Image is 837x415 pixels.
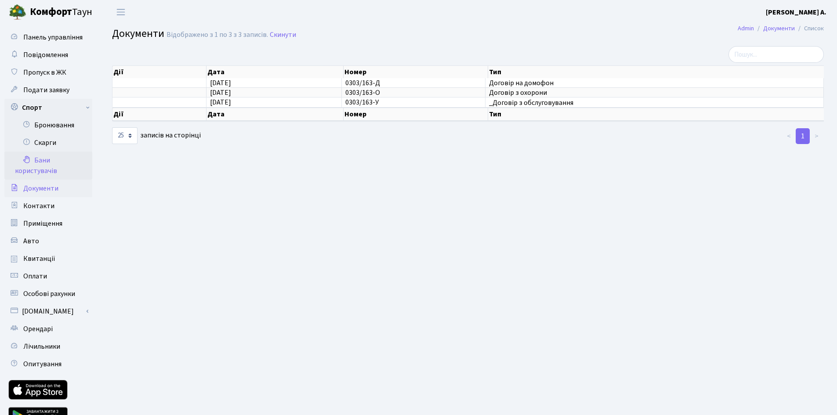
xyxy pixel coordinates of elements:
a: Контакти [4,197,92,215]
nav: breadcrumb [725,19,837,38]
span: Лічильники [23,342,60,351]
a: Повідомлення [4,46,92,64]
a: Скарги [4,134,92,152]
span: Документи [112,26,164,41]
span: Опитування [23,359,62,369]
span: 0303/163-О [345,88,380,97]
span: 0303/163-Д [345,78,380,88]
a: Бани користувачів [4,152,92,180]
th: Дата [207,66,343,78]
span: [DATE] [210,98,231,108]
a: Admin [738,24,754,33]
span: Квитанції [23,254,55,263]
span: [DATE] [210,88,231,97]
a: 1 [796,128,810,144]
span: Приміщення [23,219,62,228]
a: Бронювання [4,116,92,134]
th: Номер [344,108,489,121]
a: Пропуск в ЖК [4,64,92,81]
span: Орендарі [23,324,53,334]
button: Переключити навігацію [110,5,132,19]
span: Повідомлення [23,50,68,60]
span: Документи [23,184,58,193]
th: Дії [112,108,207,121]
li: Список [795,24,824,33]
a: Особові рахунки [4,285,92,303]
input: Пошук... [728,46,824,63]
a: Панель управління [4,29,92,46]
span: Оплати [23,271,47,281]
select: записів на сторінці [112,127,138,144]
th: Номер [344,66,489,78]
span: Пропуск в ЖК [23,68,66,77]
span: [DATE] [210,78,231,88]
a: Документи [763,24,795,33]
span: Авто [23,236,39,246]
th: Дата [207,108,343,121]
a: Документи [4,180,92,197]
span: 0303/163-У [345,98,379,108]
b: Комфорт [30,5,72,19]
span: Контакти [23,201,54,211]
a: [PERSON_NAME] А. [766,7,826,18]
a: Квитанції [4,250,92,267]
label: записів на сторінці [112,127,201,144]
th: Тип [488,66,830,78]
span: Особові рахунки [23,289,75,299]
span: _Договір з обслуговування [489,99,820,106]
a: Подати заявку [4,81,92,99]
span: Подати заявку [23,85,69,95]
span: Таун [30,5,92,20]
span: Договір на домофон [489,79,820,87]
a: [DOMAIN_NAME] [4,303,92,320]
a: Авто [4,232,92,250]
a: Опитування [4,355,92,373]
span: Договір з охорони [489,89,820,96]
a: Оплати [4,267,92,285]
a: Приміщення [4,215,92,232]
a: Спорт [4,99,92,116]
a: Скинути [270,31,296,39]
a: Лічильники [4,338,92,355]
th: Тип [488,108,830,121]
div: Відображено з 1 по 3 з 3 записів. [167,31,268,39]
b: [PERSON_NAME] А. [766,7,826,17]
th: Дії [112,66,207,78]
span: Панель управління [23,32,83,42]
a: Орендарі [4,320,92,338]
img: logo.png [9,4,26,21]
